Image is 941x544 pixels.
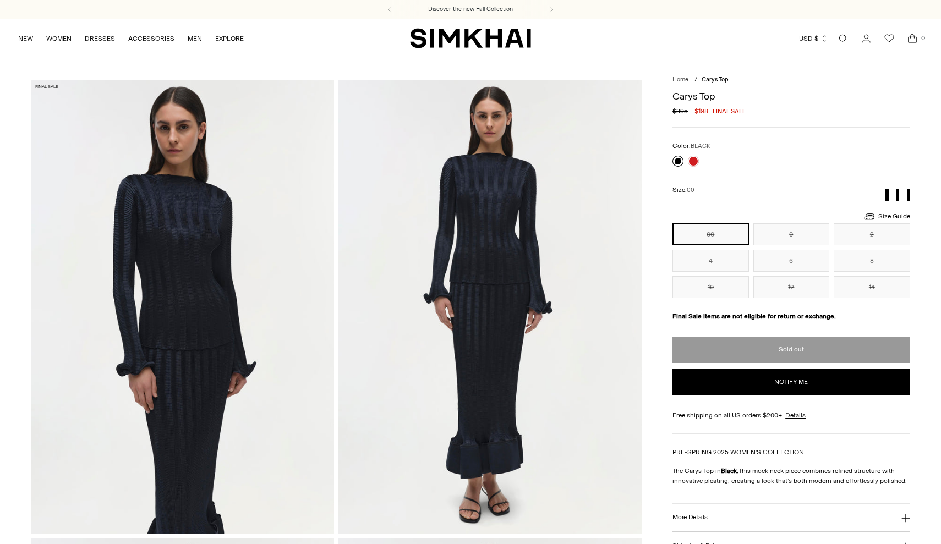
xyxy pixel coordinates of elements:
strong: Final Sale items are not eligible for return or exchange. [672,312,836,320]
img: Carys Top [338,80,642,534]
a: Size Guide [863,210,910,223]
button: 8 [834,250,910,272]
a: Open cart modal [901,28,923,50]
button: 10 [672,276,748,298]
div: / [694,75,697,85]
div: Free shipping on all US orders $200+ [672,410,910,420]
a: Open search modal [832,28,854,50]
a: MEN [188,26,202,51]
button: 6 [753,250,829,272]
a: SIMKHAI [410,28,531,49]
h1: Carys Top [672,91,910,101]
a: WOMEN [46,26,72,51]
a: Wishlist [878,28,900,50]
a: Go to the account page [855,28,877,50]
button: 4 [672,250,748,272]
a: PRE-SPRING 2025 WOMEN'S COLLECTION [672,448,804,456]
button: 2 [834,223,910,245]
a: EXPLORE [215,26,244,51]
p: The Carys Top in This mock neck piece combines refined structure with innovative pleating, creati... [672,466,910,486]
img: Carys Top [31,80,334,534]
s: $395 [672,106,688,116]
button: 0 [753,223,829,245]
span: BLACK [691,142,710,150]
span: 00 [687,186,694,194]
a: Discover the new Fall Collection [428,5,513,14]
button: 00 [672,223,748,245]
button: Notify me [672,369,910,395]
strong: Black. [721,467,738,475]
button: 14 [834,276,910,298]
a: DRESSES [85,26,115,51]
a: Home [672,76,688,83]
a: NEW [18,26,33,51]
a: ACCESSORIES [128,26,174,51]
nav: breadcrumbs [672,75,910,85]
label: Size: [672,185,694,195]
h3: More Details [672,514,707,521]
span: 0 [918,33,928,43]
a: Details [785,410,806,420]
button: 12 [753,276,829,298]
label: Color: [672,141,710,151]
button: USD $ [799,26,828,51]
button: More Details [672,504,910,532]
span: Carys Top [702,76,729,83]
span: $198 [694,106,708,116]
